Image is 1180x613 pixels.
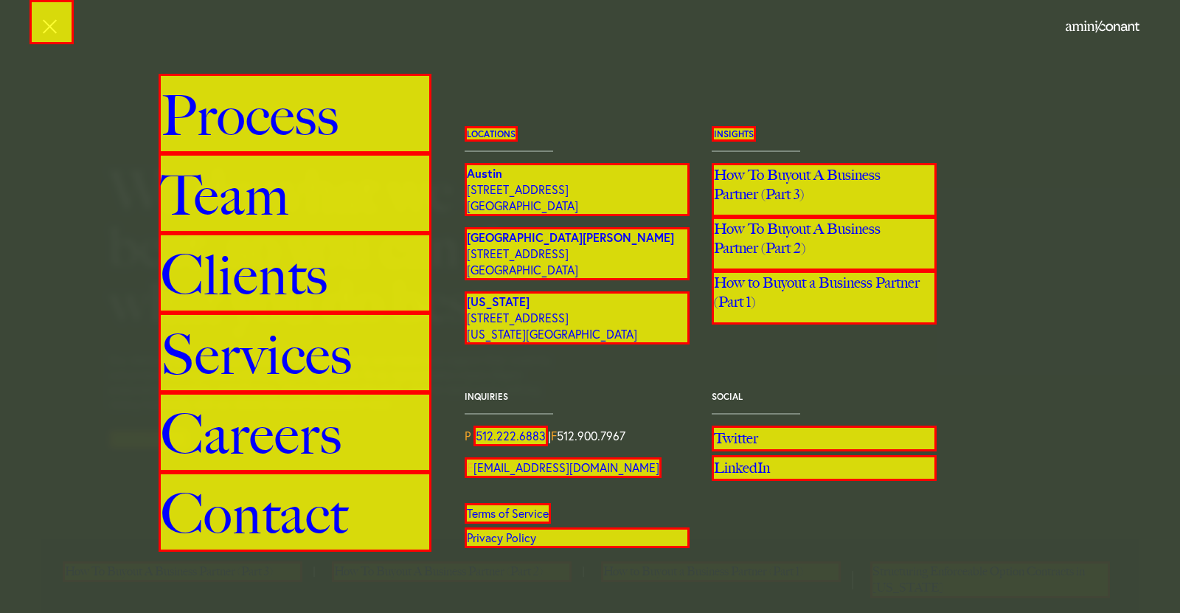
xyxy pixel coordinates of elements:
a: View on map [465,163,690,216]
span: Social [712,392,937,402]
span: F [551,428,557,444]
a: Terms of Service [465,503,551,524]
a: Locations [465,126,518,142]
strong: [GEOGRAPHIC_DATA][PERSON_NAME] [467,229,674,245]
span: P [465,428,471,444]
img: Amini & Conant [1066,21,1139,32]
a: Services [159,313,431,392]
strong: [US_STATE] [467,294,530,309]
a: How To Buyout A Business Partner (Part 2) [712,217,937,271]
a: View on map [465,291,690,344]
span: Inquiries [465,392,690,402]
strong: Austin [467,165,502,181]
a: Careers [159,392,431,472]
a: Email Us [465,457,662,478]
a: Join us on LinkedIn [712,455,937,481]
a: Clients [159,233,431,313]
a: View on map [465,227,690,280]
span: E [467,460,473,476]
a: How To Buyout A Business Partner (Part 3) [712,163,937,217]
a: Contact [159,472,431,552]
div: | 512.900.7967 [465,426,690,446]
a: Process [159,74,431,153]
a: Privacy Policy [465,527,690,548]
a: Follow us on Twitter [712,426,937,451]
a: How to Buyout a Business Partner (Part 1) [712,271,937,325]
a: Call us at 5122226883 [473,426,548,446]
a: Insights [712,126,756,142]
a: Team [159,153,431,233]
